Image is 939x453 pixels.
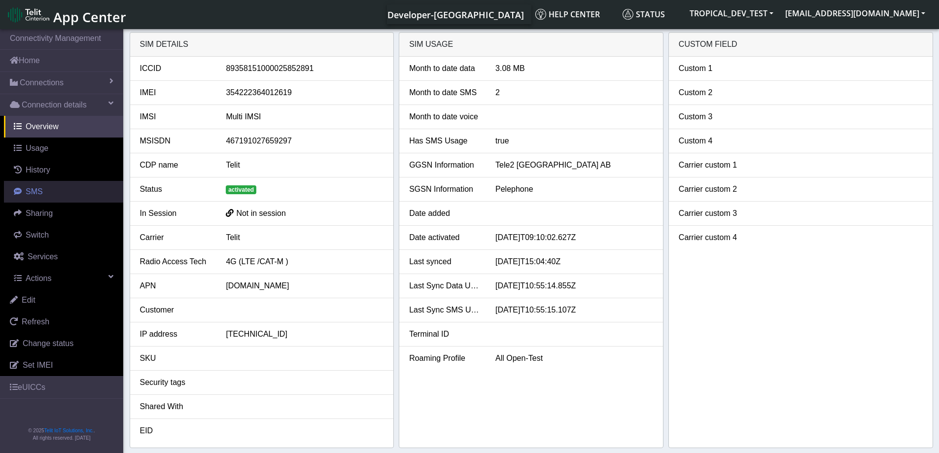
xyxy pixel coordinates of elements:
div: Date activated [402,232,488,244]
div: All Open-Test [488,352,661,364]
div: Security tags [133,377,219,388]
div: Date added [402,208,488,219]
div: SIM details [130,33,394,57]
div: Pelephone [488,183,661,195]
div: Status [133,183,219,195]
div: Carrier custom 1 [671,159,758,171]
span: History [26,166,50,174]
div: Month to date voice [402,111,488,123]
span: Edit [22,296,35,304]
a: Switch [4,224,123,246]
div: EID [133,425,219,437]
a: Telit IoT Solutions, Inc. [44,428,94,433]
span: Overview [26,122,59,131]
div: Carrier custom 3 [671,208,758,219]
span: SMS [26,187,43,196]
span: Services [28,252,58,261]
div: 3.08 MB [488,63,661,74]
div: Custom 4 [671,135,758,147]
a: Your current platform instance [387,4,523,24]
span: App Center [53,8,126,26]
div: 354222364012619 [218,87,391,99]
span: Not in session [236,209,286,217]
div: Telit [218,159,391,171]
div: [TECHNICAL_ID] [218,328,391,340]
a: SMS [4,181,123,203]
a: Usage [4,138,123,159]
div: Month to date SMS [402,87,488,99]
div: GGSN Information [402,159,488,171]
div: [DATE]T15:04:40Z [488,256,661,268]
span: Change status [23,339,73,348]
div: APN [133,280,219,292]
span: Refresh [22,317,49,326]
div: IP address [133,328,219,340]
img: knowledge.svg [535,9,546,20]
div: Tele2 [GEOGRAPHIC_DATA] AB [488,159,661,171]
div: Has SMS Usage [402,135,488,147]
div: Last Sync SMS Usage [402,304,488,316]
div: 89358151000025852891 [218,63,391,74]
div: 2 [488,87,661,99]
div: SKU [133,352,219,364]
span: Connection details [22,99,87,111]
span: Connections [20,77,64,89]
div: ICCID [133,63,219,74]
div: Carrier custom 2 [671,183,758,195]
div: Custom 3 [671,111,758,123]
a: History [4,159,123,181]
div: Month to date data [402,63,488,74]
div: Shared With [133,401,219,413]
button: [EMAIL_ADDRESS][DOMAIN_NAME] [779,4,931,22]
div: Roaming Profile [402,352,488,364]
div: 4G (LTE /CAT-M ) [218,256,391,268]
div: Last Sync Data Usage [402,280,488,292]
a: Sharing [4,203,123,224]
div: CDP name [133,159,219,171]
div: MSISDN [133,135,219,147]
div: Terminal ID [402,328,488,340]
span: Switch [26,231,49,239]
a: Actions [4,268,123,289]
span: Developer-[GEOGRAPHIC_DATA] [387,9,524,21]
div: Telit [218,232,391,244]
span: activated [226,185,256,194]
span: Sharing [26,209,53,217]
span: Set IMEI [23,361,53,369]
div: Customer [133,304,219,316]
button: TROPICAL_DEV_TEST [684,4,779,22]
a: Services [4,246,123,268]
div: [DATE]T10:55:14.855Z [488,280,661,292]
div: SIM usage [399,33,663,57]
a: Help center [531,4,619,24]
span: Usage [26,144,48,152]
span: Status [623,9,665,20]
div: In Session [133,208,219,219]
div: 467191027659297 [218,135,391,147]
div: Custom 2 [671,87,758,99]
div: IMSI [133,111,219,123]
a: App Center [8,4,125,25]
span: Help center [535,9,600,20]
a: Overview [4,116,123,138]
div: [DATE]T09:10:02.627Z [488,232,661,244]
img: logo-telit-cinterion-gw-new.png [8,7,49,23]
div: Radio Access Tech [133,256,219,268]
div: Last synced [402,256,488,268]
div: SGSN Information [402,183,488,195]
div: Carrier custom 4 [671,232,758,244]
div: Custom field [669,33,933,57]
img: status.svg [623,9,633,20]
div: Carrier [133,232,219,244]
div: IMEI [133,87,219,99]
div: Custom 1 [671,63,758,74]
span: Actions [26,274,51,282]
div: [DOMAIN_NAME] [218,280,391,292]
div: true [488,135,661,147]
div: [DATE]T10:55:15.107Z [488,304,661,316]
a: Status [619,4,684,24]
div: Multi IMSI [218,111,391,123]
